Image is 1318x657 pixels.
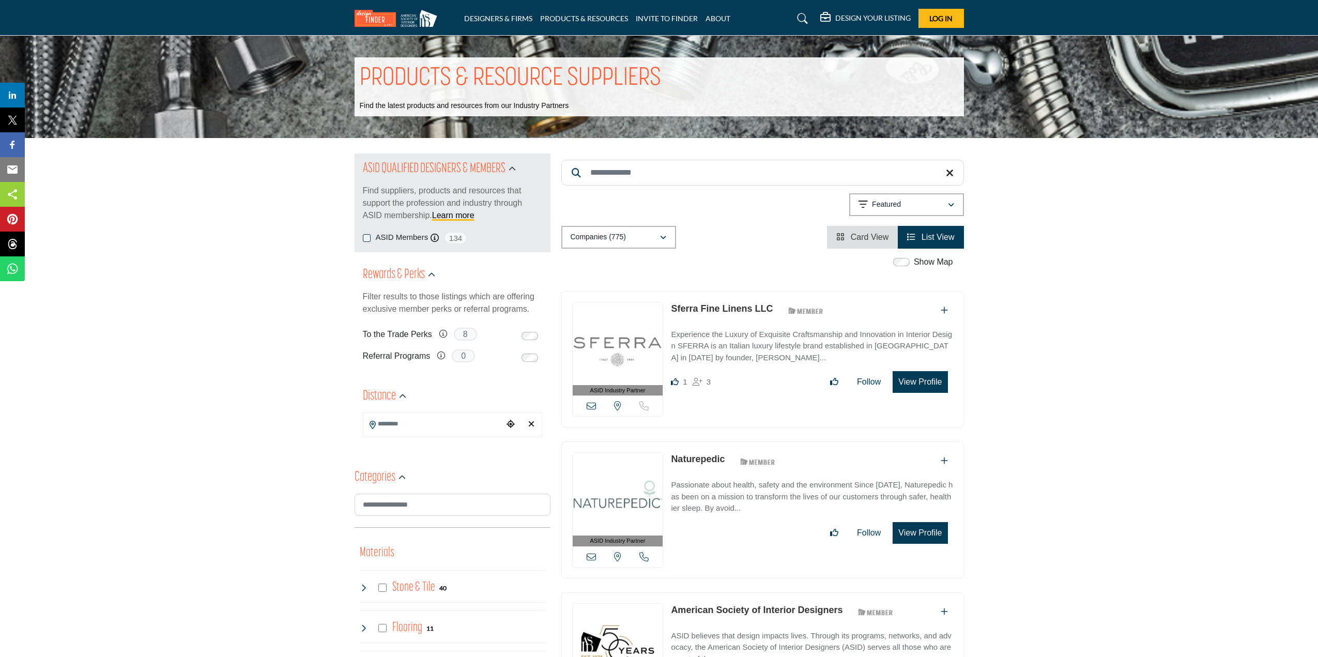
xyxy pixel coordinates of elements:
[893,522,947,544] button: View Profile
[671,473,953,514] a: Passionate about health, safety and the environment Since [DATE], Naturepedic has been on a missi...
[524,414,539,436] div: Clear search location
[907,233,954,241] a: View List
[636,14,698,23] a: INVITE TO FINDER
[573,453,663,536] img: Naturepedic
[561,226,676,249] button: Companies (775)
[823,523,845,543] button: Like listing
[540,14,628,23] a: PRODUCTS & RESOURCES
[363,387,396,406] h2: Distance
[823,372,845,392] button: Like listing
[671,378,679,386] i: Like
[851,233,889,241] span: Card View
[363,266,425,284] h2: Rewards & Perks
[590,537,645,545] span: ASID Industry Partner
[918,9,964,28] button: Log In
[363,291,542,315] p: Filter results to those listings which are offering exclusive member perks or referral programs.
[827,226,898,249] li: Card View
[392,578,435,597] h4: Stone & Tile: Natural stone slabs, tiles and mosaics with unique veining and coloring.
[363,325,432,343] label: To the Trade Perks
[561,160,964,186] input: Search Keyword
[671,479,953,514] p: Passionate about health, safety and the environment Since [DATE], Naturepedic has been on a missi...
[671,603,842,617] p: American Society of Interior Designers
[671,452,725,466] p: Naturepedic
[452,349,475,362] span: 0
[522,354,538,362] input: Switch to Referral Programs
[671,329,953,364] p: Experience the Luxury of Exquisite Craftsmanship and Innovation in Interior Design SFERRA is an I...
[898,226,963,249] li: List View
[683,377,687,386] span: 1
[671,323,953,364] a: Experience the Luxury of Exquisite Craftsmanship and Innovation in Interior Design SFERRA is an I...
[355,494,550,516] input: Search Category
[363,160,505,178] h2: ASID QUALIFIED DESIGNERS & MEMBERS
[363,234,371,242] input: ASID Members checkbox
[454,328,477,341] span: 8
[820,12,911,25] div: DESIGN YOUR LISTING
[787,10,815,27] a: Search
[360,63,661,95] h1: PRODUCTS & RESOURCE SUPPLIERS
[929,14,953,23] span: Log In
[426,625,434,632] b: 11
[573,453,663,546] a: ASID Industry Partner
[706,14,730,23] a: ABOUT
[355,10,442,27] img: Site Logo
[671,605,842,615] a: American Society of Interior Designers
[941,607,948,616] a: Add To List
[363,414,503,434] input: Search Location
[432,211,474,220] a: Learn more
[850,372,887,392] button: Follow
[783,304,829,317] img: ASID Members Badge Icon
[439,585,447,592] b: 40
[852,606,899,619] img: ASID Members Badge Icon
[872,200,901,210] p: Featured
[503,414,518,436] div: Choose your current location
[571,232,626,242] p: Companies (775)
[444,232,467,245] span: 134
[707,377,711,386] span: 3
[573,302,663,396] a: ASID Industry Partner
[671,303,773,314] a: Sferra Fine Linens LLC
[378,624,387,632] input: Select Flooring checkbox
[378,584,387,592] input: Select Stone & Tile checkbox
[836,233,888,241] a: View Card
[734,455,781,468] img: ASID Members Badge Icon
[360,543,394,563] button: Materials
[922,233,955,241] span: List View
[355,468,395,487] h2: Categories
[522,332,538,340] input: Switch to To the Trade Perks
[439,583,447,592] div: 40 Results For Stone & Tile
[426,623,434,633] div: 11 Results For Flooring
[893,371,947,393] button: View Profile
[693,376,711,388] div: Followers
[590,386,645,395] span: ASID Industry Partner
[363,347,431,365] label: Referral Programs
[671,454,725,464] a: Naturepedic
[376,232,428,243] label: ASID Members
[363,185,542,222] p: Find suppliers, products and resources that support the profession and industry through ASID memb...
[835,13,911,23] h5: DESIGN YOUR LISTING
[941,456,948,465] a: Add To List
[850,523,887,543] button: Follow
[941,306,948,315] a: Add To List
[573,302,663,385] img: Sferra Fine Linens LLC
[360,101,569,111] p: Find the latest products and resources from our Industry Partners
[671,302,773,316] p: Sferra Fine Linens LLC
[849,193,964,216] button: Featured
[392,619,422,637] h4: Flooring: Flooring
[464,14,532,23] a: DESIGNERS & FIRMS
[914,256,953,268] label: Show Map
